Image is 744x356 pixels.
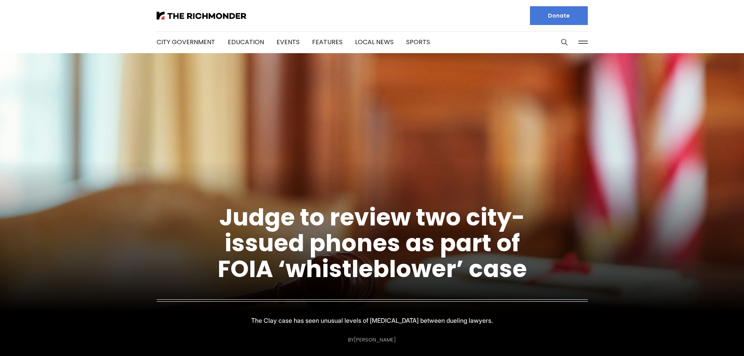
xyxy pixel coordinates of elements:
div: By [348,337,396,343]
a: Education [228,38,264,47]
a: Donate [530,6,588,25]
a: Features [312,38,343,47]
a: [PERSON_NAME] [354,336,396,343]
p: The Clay case has seen unusual levels of [MEDICAL_DATA] between dueling lawyers. [251,315,493,326]
a: Events [277,38,300,47]
button: Search this site [558,36,570,48]
a: Sports [406,38,430,47]
a: Local News [355,38,394,47]
a: Judge to review two city-issued phones as part of FOIA ‘whistleblower’ case [218,201,527,285]
img: The Richmonder [157,12,246,20]
a: City Government [157,38,215,47]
